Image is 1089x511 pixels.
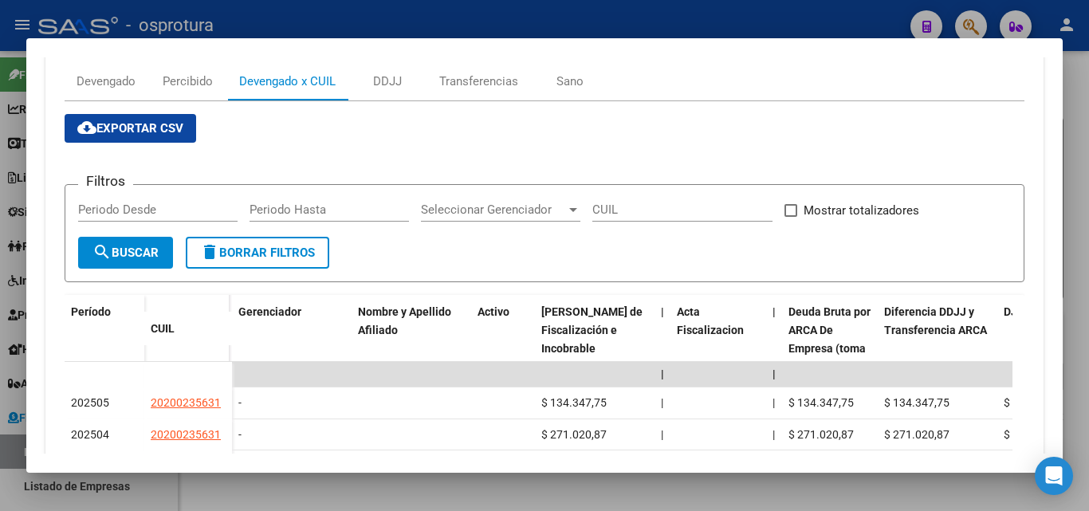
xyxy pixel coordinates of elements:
[71,396,109,409] span: 202505
[373,73,402,90] div: DDJJ
[782,295,878,402] datatable-header-cell: Deuda Bruta por ARCA De Empresa (toma en cuenta todos los afiliados)
[186,237,329,269] button: Borrar Filtros
[151,396,221,409] span: 20200235631
[144,312,232,346] datatable-header-cell: CUIL
[766,295,782,402] datatable-header-cell: |
[804,201,919,220] span: Mostrar totalizadores
[232,295,352,402] datatable-header-cell: Gerenciador
[352,295,471,402] datatable-header-cell: Nombre y Apellido Afiliado
[92,246,159,260] span: Buscar
[788,396,854,409] span: $ 134.347,75
[78,172,133,190] h3: Filtros
[556,73,584,90] div: Sano
[200,242,219,261] mat-icon: delete
[238,428,242,441] span: -
[884,396,949,409] span: $ 134.347,75
[65,114,196,143] button: Exportar CSV
[421,202,566,217] span: Seleccionar Gerenciador
[773,396,775,409] span: |
[661,305,664,318] span: |
[773,368,776,380] span: |
[151,322,175,335] span: CUIL
[878,295,997,402] datatable-header-cell: Diferencia DDJJ y Transferencia ARCA
[788,305,871,391] span: Deuda Bruta por ARCA De Empresa (toma en cuenta todos los afiliados)
[1004,305,1046,318] span: DJ Total
[65,295,144,362] datatable-header-cell: Período
[71,305,111,318] span: Período
[788,428,854,441] span: $ 271.020,87
[661,428,663,441] span: |
[238,305,301,318] span: Gerenciador
[92,242,112,261] mat-icon: search
[478,305,509,318] span: Activo
[661,368,664,380] span: |
[200,246,315,260] span: Borrar Filtros
[661,396,663,409] span: |
[239,73,336,90] div: Devengado x CUIL
[71,428,109,441] span: 202504
[358,305,451,336] span: Nombre y Apellido Afiliado
[535,295,655,402] datatable-header-cell: Deuda Bruta Neto de Fiscalización e Incobrable
[77,73,136,90] div: Devengado
[1035,457,1073,495] div: Open Intercom Messenger
[541,305,643,355] span: [PERSON_NAME] de Fiscalización e Incobrable
[1004,396,1069,409] span: $ 134.347,75
[77,118,96,137] mat-icon: cloud_download
[439,73,518,90] div: Transferencias
[541,396,607,409] span: $ 134.347,75
[773,428,775,441] span: |
[238,396,242,409] span: -
[773,305,776,318] span: |
[77,121,183,136] span: Exportar CSV
[884,428,949,441] span: $ 271.020,87
[670,295,766,402] datatable-header-cell: Acta Fiscalizacion
[78,237,173,269] button: Buscar
[655,295,670,402] datatable-header-cell: |
[471,295,535,402] datatable-header-cell: Activo
[541,428,607,441] span: $ 271.020,87
[163,73,213,90] div: Percibido
[1004,428,1069,441] span: $ 271.020,87
[677,305,744,336] span: Acta Fiscalizacion
[151,428,221,441] span: 20200235631
[884,305,987,336] span: Diferencia DDJJ y Transferencia ARCA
